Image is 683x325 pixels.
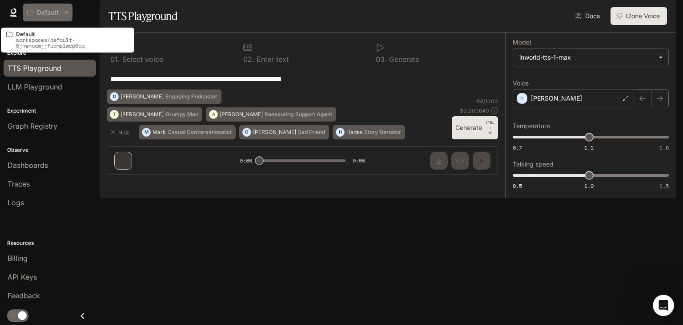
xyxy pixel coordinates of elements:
[513,80,529,86] p: Voice
[254,56,289,63] p: Enter text
[107,125,135,139] button: Hide
[387,56,419,63] p: Generate
[43,11,111,20] p: The team can also help
[121,94,164,99] p: [PERSON_NAME]
[298,130,325,135] p: Sad Friend
[336,125,344,139] div: H
[513,182,522,190] span: 0.5
[25,5,40,19] img: Profile image for Rubber Duck
[584,144,594,151] span: 1.1
[168,130,232,135] p: Casual Conversationalist
[23,4,72,21] button: All workspaces
[659,182,669,190] span: 1.5
[165,112,198,117] p: Grumpy Man
[206,107,336,122] button: A[PERSON_NAME]Reassuring Support Agent
[333,125,405,139] button: HHadesStory Narrator
[452,116,498,139] button: GenerateCTRL +⏎
[139,125,236,139] button: MMarkCasual Conversationalist
[513,49,668,66] div: inworld-tts-1-max
[513,123,550,129] p: Temperature
[121,112,164,117] p: [PERSON_NAME]
[42,250,49,257] button: Gif picker
[14,40,139,93] div: Hi! I'm Inworld's Rubber Duck AI Agent. I can answer questions related to Inworld's products, lik...
[253,130,296,135] p: [PERSON_NAME]
[265,112,332,117] p: Reassuring Support Agent
[153,130,166,135] p: Mark
[460,107,489,114] p: $ 0.000640
[43,4,88,11] h1: Rubber Duck
[531,94,582,103] p: [PERSON_NAME]
[364,130,401,135] p: Story Narrator
[107,107,202,122] button: T[PERSON_NAME]Grumpy Man
[139,4,156,20] button: Home
[659,144,669,151] span: 1.5
[243,125,251,139] div: O
[513,161,554,167] p: Talking speed
[110,56,120,63] p: 0 1 .
[56,250,64,257] button: Start recording
[486,120,494,136] p: ⏎
[574,7,603,25] a: Docs
[239,125,329,139] button: O[PERSON_NAME]Sad Friend
[156,4,172,20] div: Close
[110,89,118,104] div: D
[142,125,150,139] div: M
[486,120,494,130] p: CTRL +
[8,231,170,246] textarea: Ask a question…
[513,39,531,45] p: Model
[7,35,146,98] div: Hi! I'm Inworld's Rubber Duck AI Agent. I can answer questions related to Inworld's products, lik...
[209,107,217,122] div: A
[376,56,387,63] p: 0 3 .
[7,35,171,118] div: Rubber Duck says…
[653,295,674,316] iframe: Intercom live chat
[37,9,59,16] p: Default
[346,130,362,135] p: Hades
[243,56,254,63] p: 0 2 .
[107,89,221,104] button: D[PERSON_NAME]Engaging Podcaster
[6,4,23,20] button: go back
[513,144,522,151] span: 0.7
[584,182,594,190] span: 1.0
[611,7,667,25] button: Clone Voice
[14,100,106,105] div: Rubber Duck • AI Agent • Just now
[519,53,654,62] div: inworld-tts-1-max
[16,37,129,49] p: workspaces/default-0jnwnoamjjfucmplwcp6eq
[110,107,118,122] div: T
[165,94,217,99] p: Engaging Podcaster
[108,7,177,25] h1: TTS Playground
[28,250,35,257] button: Emoji picker
[477,97,498,105] p: 64 / 1000
[14,250,21,257] button: Upload attachment
[16,31,129,37] p: Default
[153,246,167,260] button: Send a message…
[120,56,163,63] p: Select voice
[220,112,263,117] p: [PERSON_NAME]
